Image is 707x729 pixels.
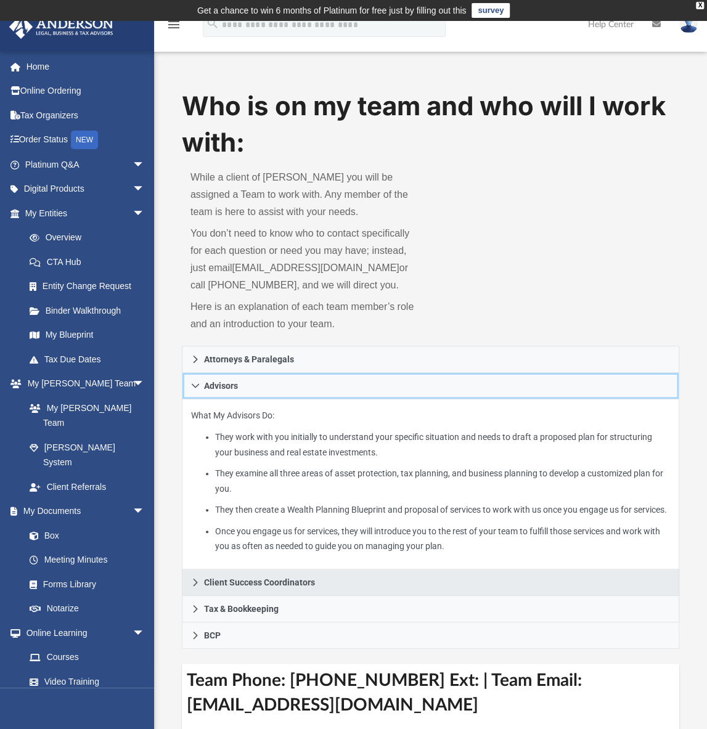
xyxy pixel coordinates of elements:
[182,596,679,622] a: Tax & Bookkeeping
[133,152,157,177] span: arrow_drop_down
[17,298,163,323] a: Binder Walkthrough
[17,669,151,694] a: Video Training
[17,474,157,499] a: Client Referrals
[204,381,238,390] span: Advisors
[182,622,679,649] a: BCP
[17,250,163,274] a: CTA Hub
[9,499,157,524] a: My Documentsarrow_drop_down
[197,3,467,18] div: Get a chance to win 6 months of Platinum for free just by filling out this
[9,54,163,79] a: Home
[6,15,117,39] img: Anderson Advisors Platinum Portal
[17,435,157,474] a: [PERSON_NAME] System
[204,355,294,364] span: Attorneys & Paralegals
[17,597,157,621] a: Notarize
[215,430,670,460] li: They work with you initially to understand your specific situation and needs to draft a proposed ...
[133,499,157,524] span: arrow_drop_down
[190,169,422,221] p: While a client of [PERSON_NAME] you will be assigned a Team to work with. Any member of the team ...
[206,17,219,30] i: search
[696,2,704,9] div: close
[9,128,163,153] a: Order StatusNEW
[215,466,670,496] li: They examine all three areas of asset protection, tax planning, and business planning to develop ...
[191,408,670,554] p: What My Advisors Do:
[133,621,157,646] span: arrow_drop_down
[182,569,679,596] a: Client Success Coordinators
[182,399,679,569] div: Advisors
[17,572,151,597] a: Forms Library
[9,201,163,226] a: My Entitiesarrow_drop_down
[472,3,510,18] a: survey
[182,373,679,399] a: Advisors
[204,578,315,587] span: Client Success Coordinators
[17,396,151,435] a: My [PERSON_NAME] Team
[204,631,221,640] span: BCP
[190,225,422,294] p: You don’t need to know who to contact specifically for each question or need you may have; instea...
[9,177,163,202] a: Digital Productsarrow_drop_down
[679,15,698,33] img: User Pic
[17,323,157,348] a: My Blueprint
[204,605,279,613] span: Tax & Bookkeeping
[182,346,679,373] a: Attorneys & Paralegals
[190,298,422,333] p: Here is an explanation of each team member’s role and an introduction to your team.
[166,23,181,32] a: menu
[9,372,157,396] a: My [PERSON_NAME] Teamarrow_drop_down
[232,263,399,273] a: [EMAIL_ADDRESS][DOMAIN_NAME]
[215,502,670,518] li: They then create a Wealth Planning Blueprint and proposal of services to work with us once you en...
[133,201,157,226] span: arrow_drop_down
[71,131,98,149] div: NEW
[133,372,157,397] span: arrow_drop_down
[166,17,181,32] i: menu
[9,79,163,104] a: Online Ordering
[9,152,163,177] a: Platinum Q&Aarrow_drop_down
[17,226,163,250] a: Overview
[182,88,679,161] h1: Who is on my team and who will I work with:
[17,548,157,572] a: Meeting Minutes
[17,347,163,372] a: Tax Due Dates
[17,645,157,670] a: Courses
[17,274,163,299] a: Entity Change Request
[9,621,157,645] a: Online Learningarrow_drop_down
[215,524,670,554] li: Once you engage us for services, they will introduce you to the rest of your team to fulfill thos...
[9,103,163,128] a: Tax Organizers
[133,177,157,202] span: arrow_drop_down
[17,523,151,548] a: Box
[182,664,679,722] h3: Team Phone: [PHONE_NUMBER] Ext: | Team Email: [EMAIL_ADDRESS][DOMAIN_NAME]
